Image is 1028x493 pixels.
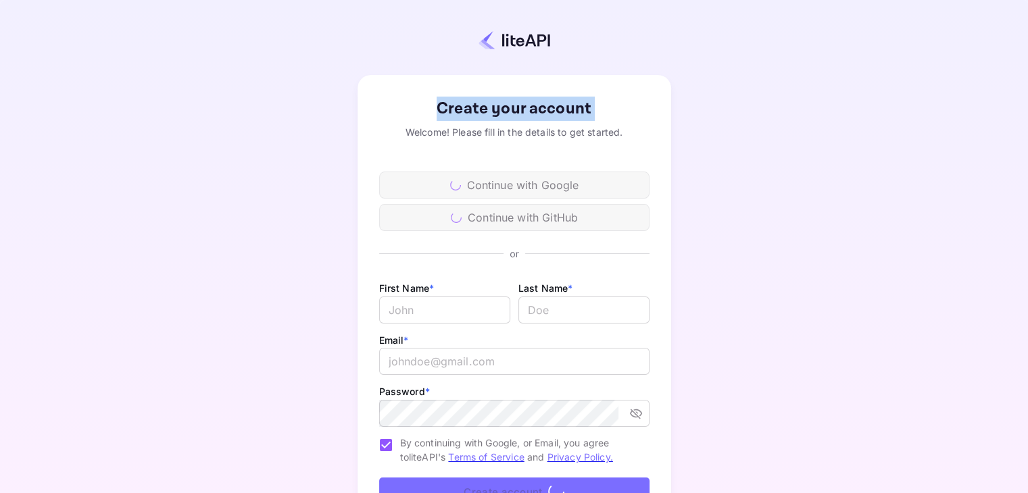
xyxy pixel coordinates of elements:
[379,125,650,139] div: Welcome! Please fill in the details to get started.
[448,451,524,463] a: Terms of Service
[547,451,613,463] a: Privacy Policy.
[379,282,435,294] label: First Name
[479,30,550,50] img: liteapi
[518,296,650,323] input: Doe
[379,204,650,231] div: Continue with GitHub
[379,172,650,199] div: Continue with Google
[379,334,409,346] label: Email
[624,401,648,425] button: toggle password visibility
[379,296,510,323] input: John
[379,348,650,375] input: johndoe@gmail.com
[379,97,650,121] div: Create your account
[400,436,639,464] span: By continuing with Google, or Email, you agree to liteAPI's and
[518,282,573,294] label: Last Name
[379,386,430,397] label: Password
